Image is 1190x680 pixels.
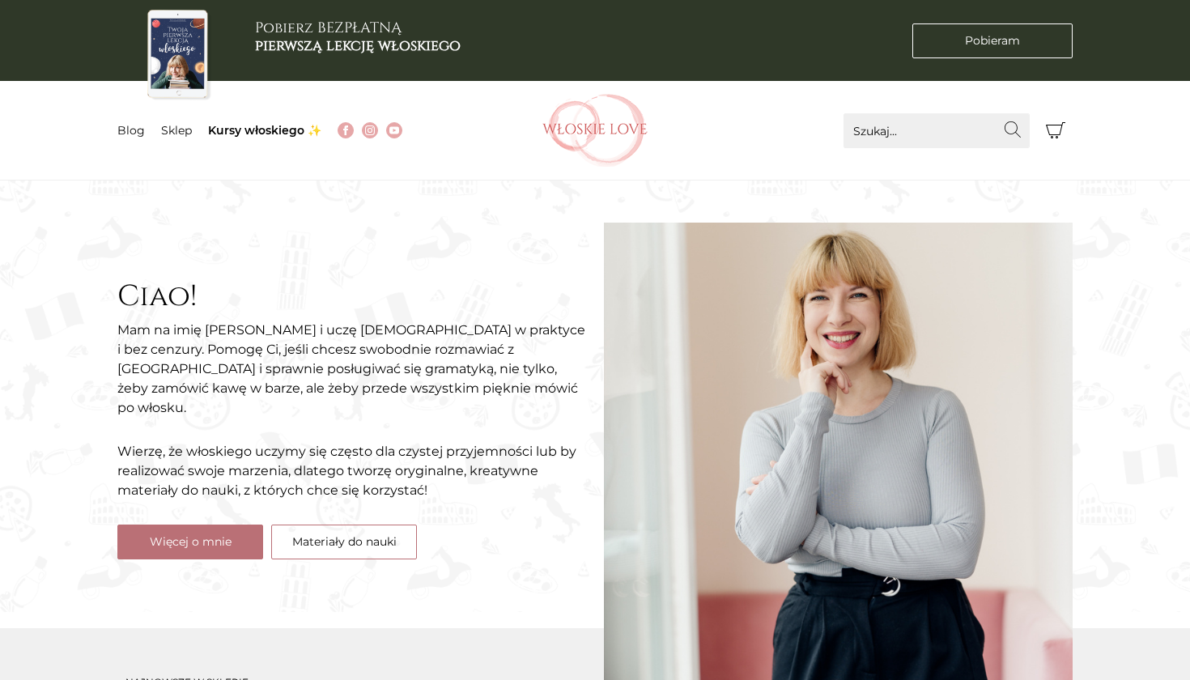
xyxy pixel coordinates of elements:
[542,94,648,167] img: Włoskielove
[965,32,1020,49] span: Pobieram
[117,442,587,500] p: Wierzę, że włoskiego uczymy się często dla czystej przyjemności lub by realizować swoje marzenia,...
[1038,113,1073,148] button: Koszyk
[255,36,461,56] b: pierwszą lekcję włoskiego
[912,23,1073,58] a: Pobieram
[255,19,461,54] h3: Pobierz BEZPŁATNĄ
[117,525,263,559] a: Więcej o mnie
[117,279,587,314] h2: Ciao!
[271,525,417,559] a: Materiały do nauki
[117,123,145,138] a: Blog
[117,321,587,418] p: Mam na imię [PERSON_NAME] i uczę [DEMOGRAPHIC_DATA] w praktyce i bez cenzury. Pomogę Ci, jeśli ch...
[161,123,192,138] a: Sklep
[844,113,1030,148] input: Szukaj...
[208,123,321,138] a: Kursy włoskiego ✨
